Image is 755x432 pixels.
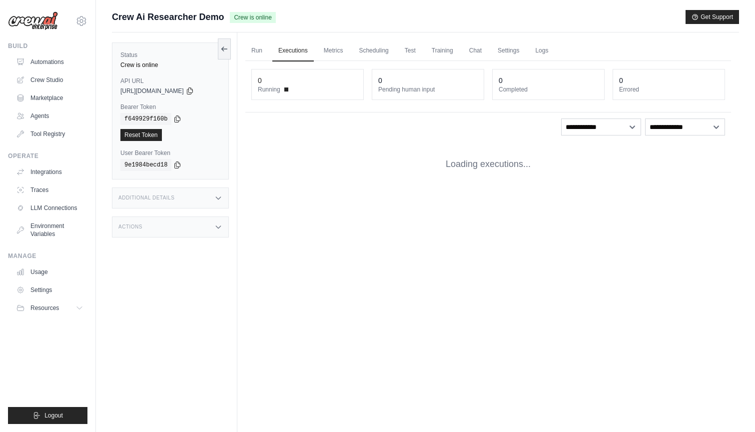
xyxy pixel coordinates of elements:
[378,75,382,85] div: 0
[12,282,87,298] a: Settings
[463,40,488,61] a: Chat
[12,54,87,70] a: Automations
[499,75,503,85] div: 0
[399,40,422,61] a: Test
[120,113,171,125] code: f649929f160b
[12,200,87,216] a: LLM Connections
[12,90,87,106] a: Marketplace
[12,164,87,180] a: Integrations
[12,126,87,142] a: Tool Registry
[120,87,184,95] span: [URL][DOMAIN_NAME]
[44,411,63,419] span: Logout
[118,224,142,230] h3: Actions
[120,129,162,141] a: Reset Token
[120,61,220,69] div: Crew is online
[529,40,554,61] a: Logs
[245,141,731,187] div: Loading executions...
[492,40,525,61] a: Settings
[12,182,87,198] a: Traces
[8,11,58,30] img: Logo
[258,85,280,93] span: Running
[120,159,171,171] code: 9e1984becd18
[318,40,349,61] a: Metrics
[258,75,262,85] div: 0
[619,75,623,85] div: 0
[120,77,220,85] label: API URL
[120,149,220,157] label: User Bearer Token
[112,10,224,24] span: Crew Ai Researcher Demo
[378,85,478,93] dt: Pending human input
[272,40,314,61] a: Executions
[619,85,719,93] dt: Errored
[8,407,87,424] button: Logout
[686,10,739,24] button: Get Support
[245,40,268,61] a: Run
[499,85,598,93] dt: Completed
[426,40,459,61] a: Training
[8,152,87,160] div: Operate
[12,300,87,316] button: Resources
[8,252,87,260] div: Manage
[12,218,87,242] a: Environment Variables
[118,195,174,201] h3: Additional Details
[353,40,394,61] a: Scheduling
[230,12,275,23] span: Crew is online
[120,103,220,111] label: Bearer Token
[30,304,59,312] span: Resources
[8,42,87,50] div: Build
[120,51,220,59] label: Status
[12,108,87,124] a: Agents
[12,72,87,88] a: Crew Studio
[12,264,87,280] a: Usage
